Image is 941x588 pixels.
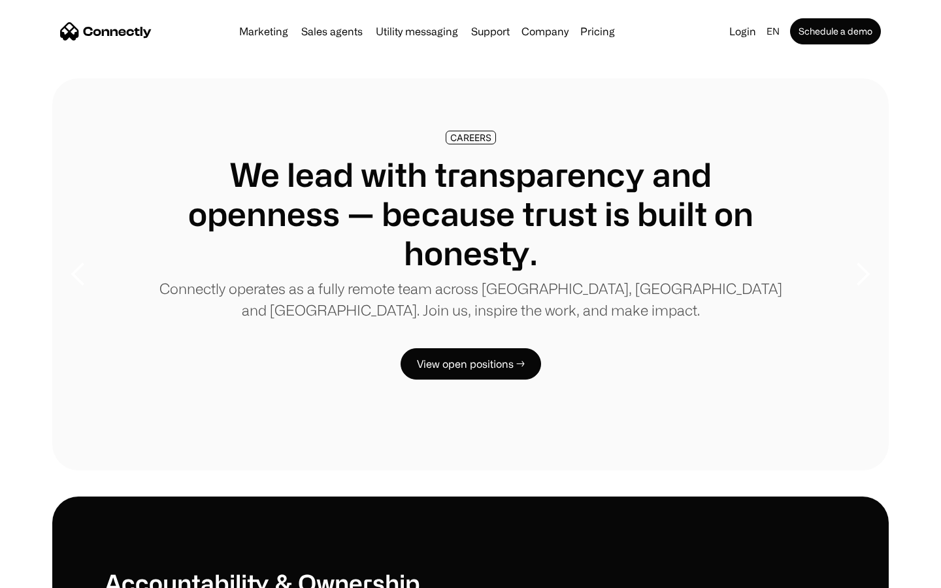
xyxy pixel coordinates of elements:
a: Utility messaging [371,26,463,37]
a: Support [466,26,515,37]
p: Connectly operates as a fully remote team across [GEOGRAPHIC_DATA], [GEOGRAPHIC_DATA] and [GEOGRA... [157,278,784,321]
a: Login [724,22,761,41]
a: Marketing [234,26,293,37]
h1: We lead with transparency and openness — because trust is built on honesty. [157,155,784,272]
div: CAREERS [450,133,491,142]
a: Pricing [575,26,620,37]
div: en [767,22,780,41]
a: Sales agents [296,26,368,37]
div: Company [521,22,569,41]
a: Schedule a demo [790,18,881,44]
ul: Language list [26,565,78,583]
a: View open positions → [401,348,541,380]
aside: Language selected: English [13,564,78,583]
